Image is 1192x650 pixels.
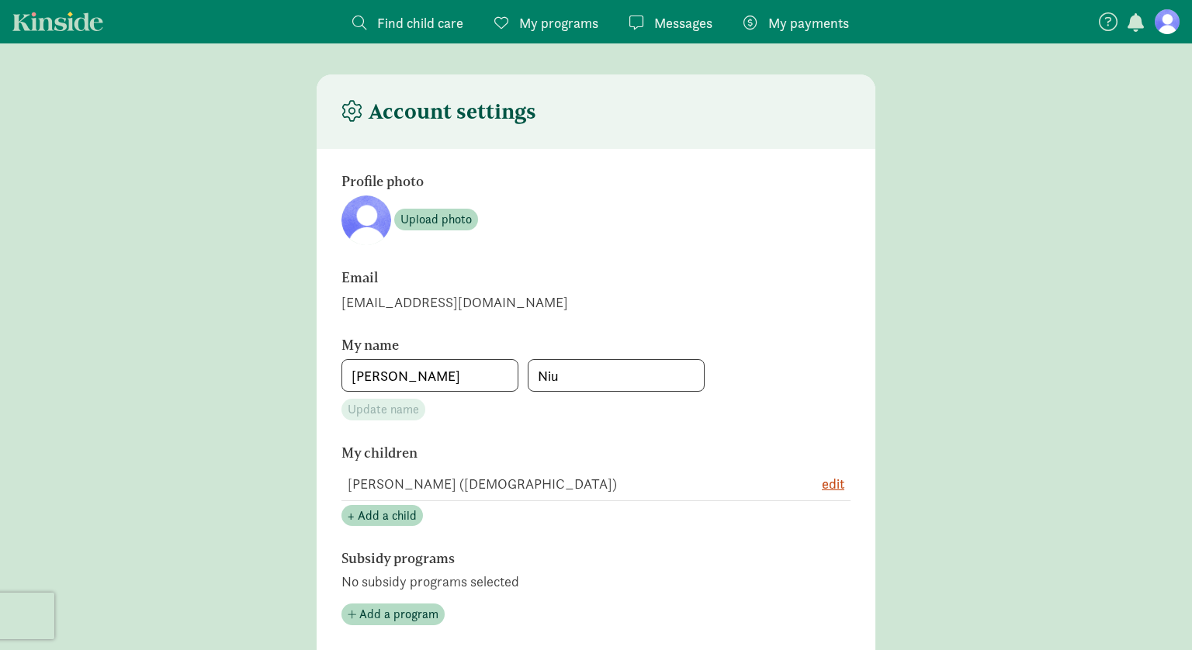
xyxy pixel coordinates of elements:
[359,605,438,624] span: Add a program
[341,603,445,625] button: Add a program
[341,572,851,591] p: No subsidy programs selected
[342,360,518,391] input: First name
[341,174,768,189] h6: Profile photo
[12,12,103,31] a: Kinside
[822,473,844,494] button: edit
[341,337,768,353] h6: My name
[341,467,773,501] td: [PERSON_NAME] ([DEMOGRAPHIC_DATA])
[341,551,768,566] h6: Subsidy programs
[400,210,472,229] span: Upload photo
[341,270,768,285] h6: Email
[341,292,851,313] div: [EMAIL_ADDRESS][DOMAIN_NAME]
[394,209,478,230] button: Upload photo
[341,505,423,527] button: + Add a child
[528,360,704,391] input: Last name
[377,12,463,33] span: Find child care
[348,400,419,419] span: Update name
[341,99,536,124] h4: Account settings
[654,12,712,33] span: Messages
[341,445,768,461] h6: My children
[768,12,849,33] span: My payments
[519,12,598,33] span: My programs
[341,399,425,420] button: Update name
[348,507,417,525] span: + Add a child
